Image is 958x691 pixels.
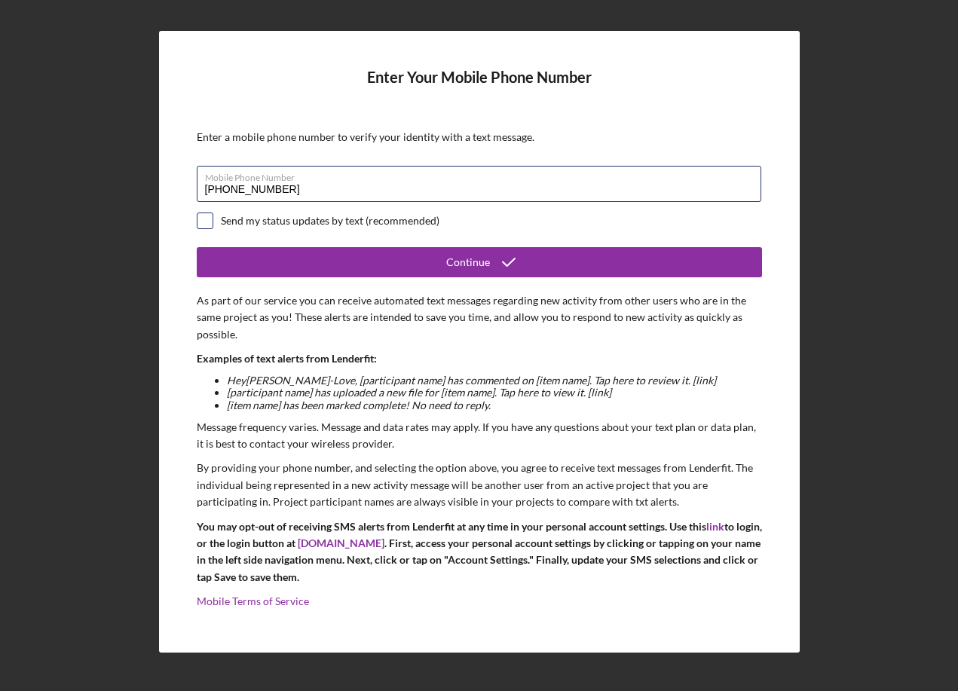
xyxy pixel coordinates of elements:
[227,387,762,399] li: [participant name] has uploaded a new file for [item name]. Tap here to view it. [link]
[446,247,490,277] div: Continue
[227,399,762,411] li: [item name] has been marked complete! No need to reply.
[197,292,762,343] p: As part of our service you can receive automated text messages regarding new activity from other ...
[227,375,762,387] li: Hey [PERSON_NAME]-Love , [participant name] has commented on [item name]. Tap here to review it. ...
[197,460,762,510] p: By providing your phone number, and selecting the option above, you agree to receive text message...
[298,537,384,549] a: [DOMAIN_NAME]
[197,131,762,143] div: Enter a mobile phone number to verify your identity with a text message.
[197,247,762,277] button: Continue
[197,69,762,109] h4: Enter Your Mobile Phone Number
[197,518,762,586] p: You may opt-out of receiving SMS alerts from Lenderfit at any time in your personal account setti...
[706,520,724,533] a: link
[197,419,762,453] p: Message frequency varies. Message and data rates may apply. If you have any questions about your ...
[205,167,761,183] label: Mobile Phone Number
[197,350,762,367] p: Examples of text alerts from Lenderfit:
[221,215,439,227] div: Send my status updates by text (recommended)
[197,595,309,607] a: Mobile Terms of Service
